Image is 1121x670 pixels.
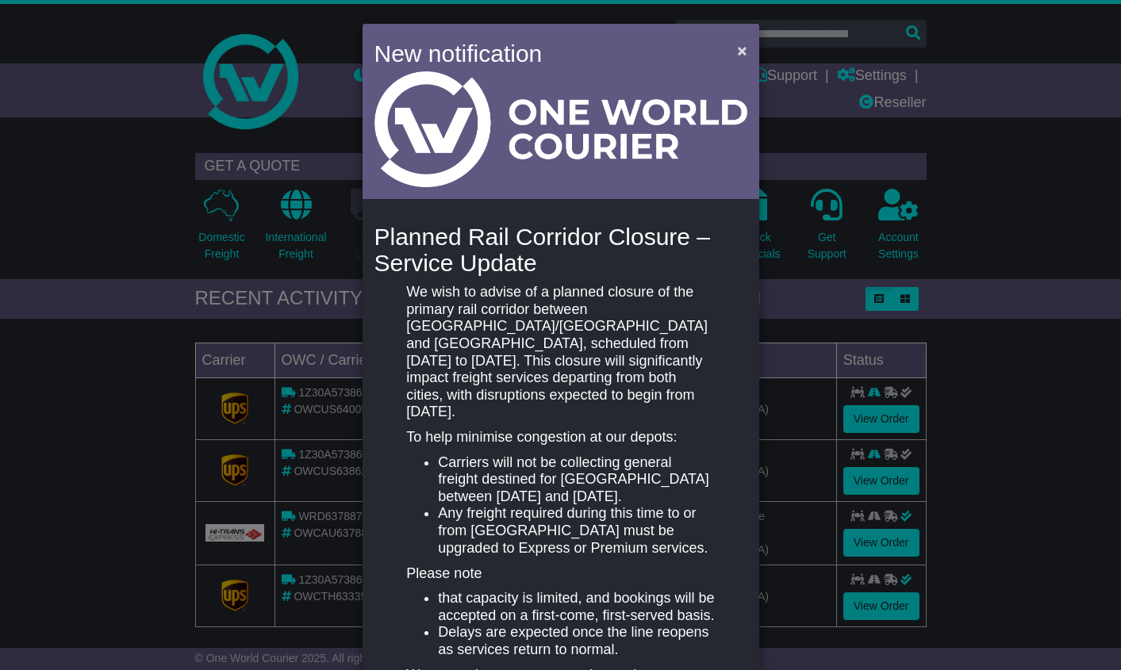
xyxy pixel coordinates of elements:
[406,284,714,421] p: We wish to advise of a planned closure of the primary rail corridor between [GEOGRAPHIC_DATA]/[GE...
[374,36,715,71] h4: New notification
[374,71,747,187] img: Light
[406,565,714,583] p: Please note
[438,454,714,506] li: Carriers will not be collecting general freight destined for [GEOGRAPHIC_DATA] between [DATE] and...
[374,224,747,276] h4: Planned Rail Corridor Closure – Service Update
[438,590,714,624] li: that capacity is limited, and bookings will be accepted on a first-come, first-served basis.
[406,429,714,446] p: To help minimise congestion at our depots:
[737,41,747,59] span: ×
[729,34,754,67] button: Close
[438,624,714,658] li: Delays are expected once the line reopens as services return to normal.
[438,505,714,557] li: Any freight required during this time to or from [GEOGRAPHIC_DATA] must be upgraded to Express or...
